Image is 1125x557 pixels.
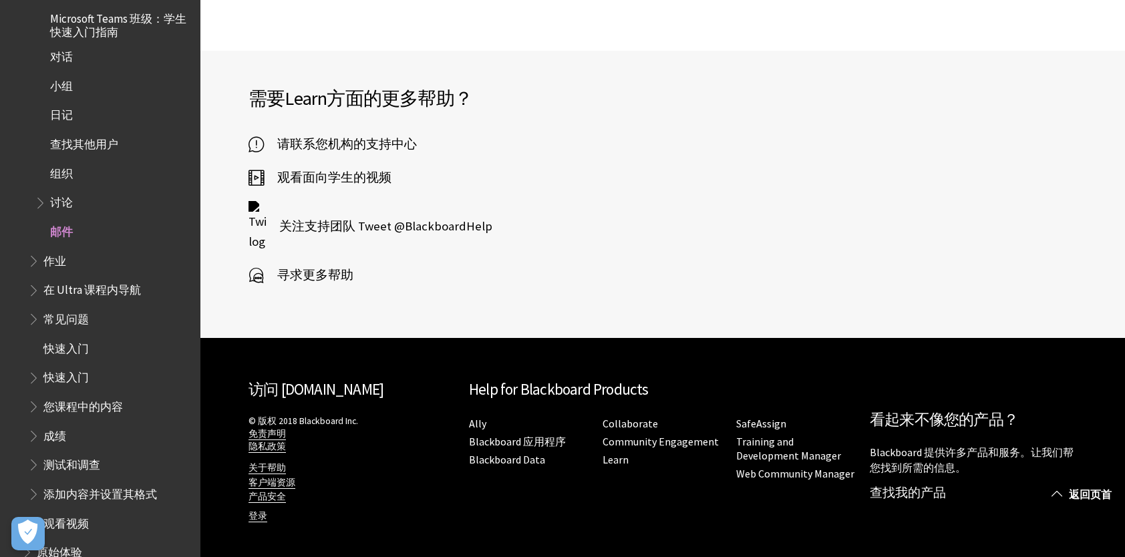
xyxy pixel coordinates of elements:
[43,425,66,443] span: 成绩
[249,168,391,188] a: 观看面向学生的视频
[603,435,719,449] a: Community Engagement
[264,265,353,285] span: 寻求更多帮助
[870,445,1077,475] p: Blackboard 提供许多产品和服务。让我们帮您找到所需的信息。
[50,104,73,122] span: 日记
[50,133,118,151] span: 查找其他用户
[736,435,841,463] a: Training and Development Manager
[50,220,73,238] span: 邮件
[249,379,383,399] a: 访问 [DOMAIN_NAME]
[43,250,66,268] span: 作业
[249,477,295,489] a: 客户端资源
[43,337,89,355] span: 快速入门
[469,453,545,467] a: Blackboard Data
[11,517,45,550] button: Open Preferences
[264,168,391,188] span: 观看面向学生的视频
[249,415,456,453] p: © 版权 2018 Blackboard Inc.
[469,417,486,431] a: Ally
[266,216,492,236] span: 关注支持团队 Tweet @BlackboardHelp
[736,417,786,431] a: SafeAssign
[43,453,100,472] span: 测试和调查
[43,512,89,530] span: 观看视频
[469,435,566,449] a: Blackboard 应用程序
[249,201,266,252] img: Twitter logo
[249,84,663,112] h2: 需要 方面的更多帮助？
[50,45,73,63] span: 对话
[469,378,856,401] h2: Help for Blackboard Products
[1041,482,1125,507] a: 返回页首
[603,453,629,467] a: Learn
[870,408,1077,431] h2: 看起来不像您的产品？
[249,134,417,154] a: 请联系您机构的支持中心
[736,467,854,481] a: Web Community Manager
[285,86,327,110] span: Learn
[43,367,89,385] span: 快速入门
[50,75,73,93] span: 小组
[50,7,191,39] span: Microsoft Teams 班级：学生快速入门指南
[249,201,492,252] a: Twitter logo 关注支持团队 Tweet @BlackboardHelp
[50,162,73,180] span: 组织
[249,441,286,453] a: 隐私政策
[43,279,141,297] span: 在 Ultra 课程内导航
[870,485,946,500] a: 查找我的产品
[249,510,267,522] a: 登录
[43,395,123,413] span: 您课程中的内容
[249,491,286,503] a: 产品安全
[264,134,417,154] span: 请联系您机构的支持中心
[249,462,286,474] a: 关于帮助
[50,192,73,210] span: 讨论
[249,428,286,440] a: 免责声明
[603,417,658,431] a: Collaborate
[43,308,89,326] span: 常见问题
[43,483,157,501] span: 添加内容并设置其格式
[249,265,353,285] a: 寻求更多帮助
